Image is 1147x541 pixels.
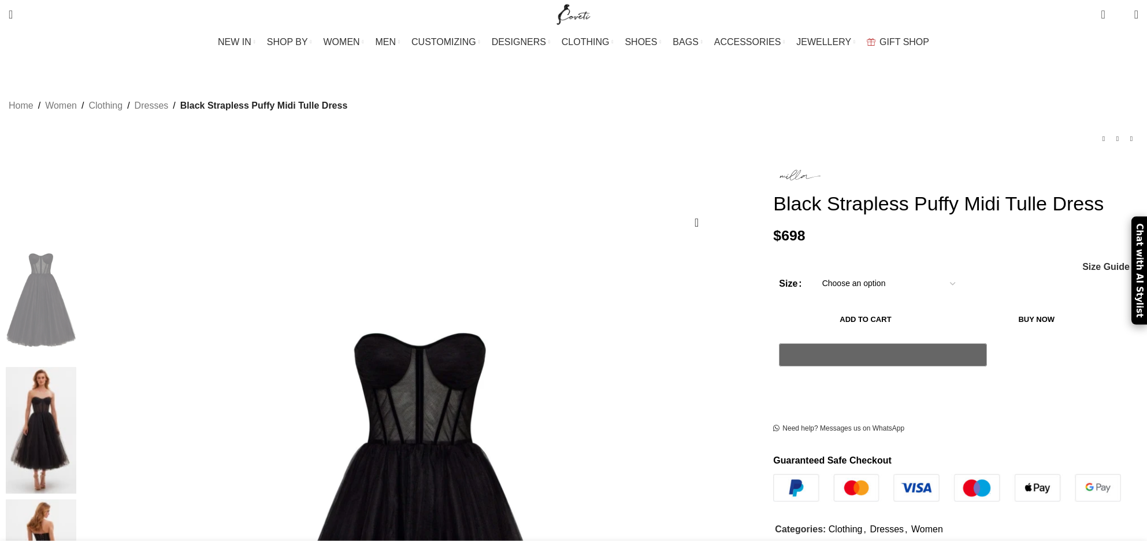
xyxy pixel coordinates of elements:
[775,524,826,534] span: Categories:
[673,31,702,54] a: BAGS
[88,98,123,113] a: Clothing
[796,36,851,47] span: JEWELLERY
[1114,3,1126,26] div: My Wishlist
[218,31,255,54] a: NEW IN
[267,36,308,47] span: SHOP BY
[562,31,614,54] a: CLOTHING
[135,98,169,113] a: Dresses
[411,36,476,47] span: CUSTOMIZING
[180,98,348,113] span: Black Strapless Puffy Midi Tulle Dress
[958,307,1115,332] button: Buy now
[9,98,347,113] nav: Breadcrumb
[905,522,907,537] span: ,
[864,522,866,537] span: ,
[1097,132,1111,146] a: Previous product
[324,36,360,47] span: WOMEN
[562,36,610,47] span: CLOTHING
[492,31,550,54] a: DESIGNERS
[1102,6,1111,14] span: 0
[3,31,1144,54] div: Main navigation
[411,31,480,54] a: CUSTOMIZING
[867,38,875,46] img: GiftBag
[879,36,929,47] span: GIFT SHOP
[267,31,312,54] a: SHOP BY
[829,524,863,534] a: Clothing
[3,3,18,26] a: Search
[867,31,929,54] a: GIFT SHOP
[773,424,904,433] a: Need help? Messages us on WhatsApp
[492,36,546,47] span: DESIGNERS
[773,228,781,243] span: $
[6,235,76,361] img: Milla dress
[773,228,805,243] bdi: 698
[625,31,661,54] a: SHOES
[779,343,987,366] button: Pay with GPay
[773,455,892,465] strong: Guaranteed Safe Checkout
[45,98,77,113] a: Women
[673,36,698,47] span: BAGS
[779,276,801,291] label: Size
[773,192,1138,216] h1: Black Strapless Puffy Midi Tulle Dress
[376,36,396,47] span: MEN
[911,524,943,534] a: Women
[773,163,825,186] img: Milla
[218,36,251,47] span: NEW IN
[554,9,593,18] a: Site logo
[714,36,781,47] span: ACCESSORIES
[1082,262,1130,272] span: Size Guide
[773,474,1121,502] img: guaranteed-safe-checkout-bordered.j
[714,31,785,54] a: ACCESSORIES
[324,31,364,54] a: WOMEN
[1082,262,1130,272] a: Size Guide
[779,307,952,332] button: Add to cart
[6,367,76,493] img: Milla dresses
[1124,132,1138,146] a: Next product
[777,373,989,401] iframe: Secure express checkout frame
[796,31,855,54] a: JEWELLERY
[870,524,904,534] a: Dresses
[1116,12,1125,20] span: 0
[376,31,400,54] a: MEN
[9,98,34,113] a: Home
[1095,3,1111,26] a: 0
[625,36,657,47] span: SHOES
